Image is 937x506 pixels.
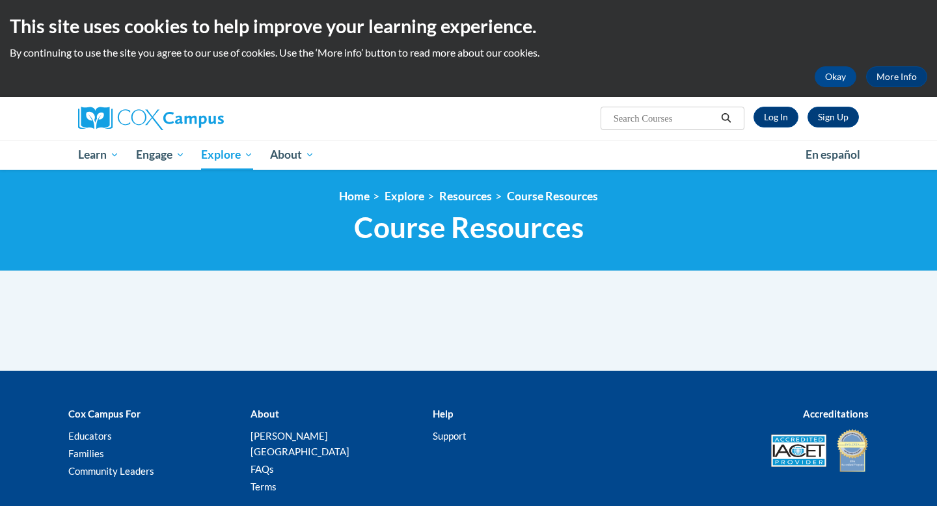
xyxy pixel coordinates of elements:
[754,107,798,127] a: Log In
[68,447,104,459] a: Families
[68,408,141,419] b: Cox Campus For
[433,408,453,419] b: Help
[70,140,128,170] a: Learn
[354,210,584,245] span: Course Resources
[866,66,927,87] a: More Info
[59,140,878,170] div: Main menu
[78,107,224,130] img: Cox Campus
[612,111,716,126] input: Search Courses
[439,189,492,203] a: Resources
[10,46,927,60] p: By continuing to use the site you agree to our use of cookies. Use the ‘More info’ button to read...
[251,463,274,475] a: FAQs
[251,430,349,457] a: [PERSON_NAME][GEOGRAPHIC_DATA]
[771,434,826,467] img: Accredited IACET® Provider
[836,428,869,473] img: IDA® Accredited
[433,430,467,442] a: Support
[507,189,598,203] a: Course Resources
[68,430,112,442] a: Educators
[201,147,253,163] span: Explore
[806,148,860,161] span: En español
[10,13,927,39] h2: This site uses cookies to help improve your learning experience.
[262,140,323,170] a: About
[270,147,314,163] span: About
[808,107,859,127] a: Register
[803,408,869,419] b: Accreditations
[815,66,856,87] button: Okay
[385,189,424,203] a: Explore
[251,481,277,492] a: Terms
[193,140,262,170] a: Explore
[339,189,370,203] a: Home
[797,141,869,168] a: En español
[128,140,193,170] a: Engage
[68,465,154,477] a: Community Leaders
[78,147,119,163] span: Learn
[716,111,736,126] button: Search
[251,408,279,419] b: About
[78,107,325,130] a: Cox Campus
[136,147,185,163] span: Engage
